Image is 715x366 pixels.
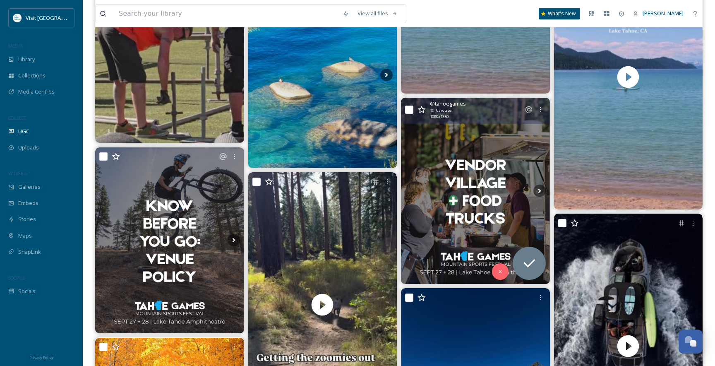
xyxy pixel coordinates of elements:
a: What's New [539,8,580,19]
span: Maps [18,232,32,240]
span: Carousel [436,108,453,113]
span: SOCIALS [8,274,25,281]
span: [PERSON_NAME] [643,10,684,17]
span: Embeds [18,199,38,207]
img: 🎒 What to Bring (and What Not to Bring) to Tahoe Games THIS WEEKEND!!! Bags, gear, and what makes... [95,147,244,333]
span: @ tahoegames [430,100,466,108]
span: Privacy Policy [29,355,53,360]
span: UGC [18,128,29,135]
span: Uploads [18,144,39,152]
span: Media Centres [18,88,55,96]
a: Privacy Policy [29,352,53,362]
input: Search your library [115,5,338,23]
span: Socials [18,287,36,295]
img: download.jpeg [13,14,22,22]
a: View all files [353,5,402,22]
span: COLLECT [8,115,26,121]
span: Visit [GEOGRAPHIC_DATA] [26,14,90,22]
span: MEDIA [8,43,23,49]
span: Collections [18,72,46,79]
span: Galleries [18,183,41,191]
span: Stories [18,215,36,223]
span: SnapLink [18,248,41,256]
img: The Tahoe Games Vendor Village is next-level, and it's taking over the Lake Tahoe Amphitheatre TH... [401,98,550,284]
a: [PERSON_NAME] [629,5,688,22]
span: Library [18,55,35,63]
span: WIDGETS [8,170,27,176]
span: 1080 x 1350 [430,114,449,120]
button: Open Chat [679,330,703,354]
